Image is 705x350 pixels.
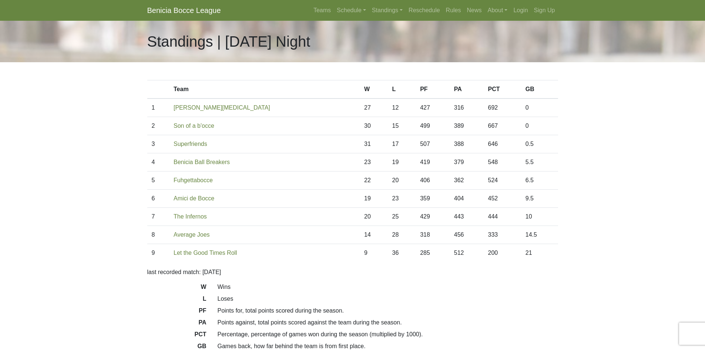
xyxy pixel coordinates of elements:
[521,153,558,171] td: 5.5
[450,190,484,208] td: 404
[485,3,511,18] a: About
[147,33,310,50] h1: Standings | [DATE] Night
[450,135,484,153] td: 388
[360,226,388,244] td: 14
[174,123,214,129] a: Son of a b'occe
[212,306,564,315] dd: Points for, total points scored during the season.
[142,294,212,306] dt: L
[174,177,213,183] a: Fuhgettabocce
[142,318,212,330] dt: PA
[360,80,388,99] th: W
[521,190,558,208] td: 9.5
[388,171,416,190] td: 20
[388,99,416,117] td: 12
[521,135,558,153] td: 0.5
[483,190,521,208] td: 452
[450,99,484,117] td: 316
[416,208,450,226] td: 429
[174,104,270,111] a: [PERSON_NAME][MEDICAL_DATA]
[147,190,169,208] td: 6
[360,99,388,117] td: 27
[450,80,484,99] th: PA
[483,244,521,262] td: 200
[416,153,450,171] td: 419
[334,3,369,18] a: Schedule
[464,3,485,18] a: News
[174,141,207,147] a: Superfriends
[521,244,558,262] td: 21
[483,135,521,153] td: 646
[450,226,484,244] td: 456
[416,99,450,117] td: 427
[369,3,406,18] a: Standings
[360,171,388,190] td: 22
[147,99,169,117] td: 1
[142,330,212,342] dt: PCT
[174,231,210,238] a: Average Joes
[388,190,416,208] td: 23
[521,208,558,226] td: 10
[406,3,443,18] a: Reschedule
[483,80,521,99] th: PCT
[142,306,212,318] dt: PF
[147,3,221,18] a: Benicia Bocce League
[416,171,450,190] td: 406
[174,159,230,165] a: Benicia Ball Breakers
[450,171,484,190] td: 362
[388,208,416,226] td: 25
[310,3,334,18] a: Teams
[174,250,237,256] a: Let the Good Times Roll
[450,208,484,226] td: 443
[142,283,212,294] dt: W
[360,190,388,208] td: 19
[388,153,416,171] td: 19
[360,153,388,171] td: 23
[388,244,416,262] td: 36
[212,330,564,339] dd: Percentage, percentage of games won during the season (multiplied by 1000).
[212,318,564,327] dd: Points against, total points scored against the team during the season.
[360,244,388,262] td: 9
[483,226,521,244] td: 333
[147,208,169,226] td: 7
[416,244,450,262] td: 285
[147,117,169,135] td: 2
[360,135,388,153] td: 31
[360,208,388,226] td: 20
[416,80,450,99] th: PF
[521,171,558,190] td: 6.5
[212,294,564,303] dd: Loses
[147,226,169,244] td: 8
[521,99,558,117] td: 0
[147,244,169,262] td: 9
[483,99,521,117] td: 692
[416,226,450,244] td: 318
[388,117,416,135] td: 15
[360,117,388,135] td: 30
[212,283,564,291] dd: Wins
[450,153,484,171] td: 379
[147,268,558,277] p: last recorded match: [DATE]
[388,226,416,244] td: 28
[169,80,360,99] th: Team
[388,80,416,99] th: L
[450,117,484,135] td: 389
[147,135,169,153] td: 3
[416,190,450,208] td: 359
[416,117,450,135] td: 499
[521,226,558,244] td: 14.5
[174,213,207,220] a: The Infernos
[510,3,531,18] a: Login
[443,3,464,18] a: Rules
[450,244,484,262] td: 512
[483,171,521,190] td: 524
[147,153,169,171] td: 4
[416,135,450,153] td: 507
[521,80,558,99] th: GB
[147,171,169,190] td: 5
[388,135,416,153] td: 17
[174,195,214,201] a: Amici de Bocce
[521,117,558,135] td: 0
[483,153,521,171] td: 548
[483,117,521,135] td: 667
[531,3,558,18] a: Sign Up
